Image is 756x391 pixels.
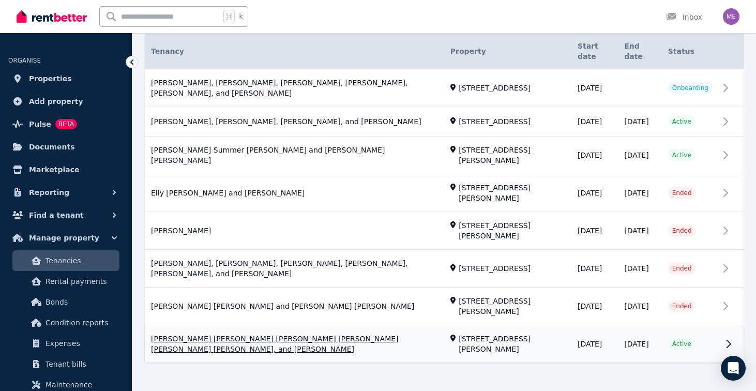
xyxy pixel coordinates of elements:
span: Marketplace [29,163,79,176]
td: [DATE] [618,288,661,325]
td: [DATE] [571,250,618,288]
span: k [239,12,243,21]
td: [DATE] [618,250,661,288]
a: Condition reports [12,312,119,333]
span: Condition reports [46,317,115,329]
a: View details for Elly Jude Madden and Bautista Brajovich [145,175,744,212]
td: [DATE] [571,325,618,363]
a: View details for Giorgio Montamarta, Brandon Portnoy, Jaime Cohen, Benjamin Jacobson, Michael Fel... [145,250,744,288]
th: Property [444,34,571,69]
td: [DATE] [571,174,618,212]
img: RentBetter [17,9,87,24]
span: Tenancy [151,46,184,56]
a: PulseBETA [8,114,124,134]
span: Maintenance [46,379,115,391]
a: Tenancies [12,250,119,271]
a: View details for Max Lassner, Jake McCuskey, Eddie Kane, and Ryan Ruland [145,108,744,137]
button: Find a tenant [8,205,124,225]
button: Manage property [8,228,124,248]
a: View details for Lucy Summer Mackenney and Matthew John Pile-Rowland [145,137,744,174]
td: [DATE] [618,137,661,174]
th: Status [662,34,719,69]
span: Expenses [46,337,115,350]
td: [DATE] [571,107,618,137]
a: Properties [8,68,124,89]
a: Bonds [12,292,119,312]
span: Find a tenant [29,209,84,221]
button: Reporting [8,182,124,203]
span: Rental payments [46,275,115,288]
span: Documents [29,141,75,153]
a: View details for Kyle Kahan, Zachary Feig, Coby Isaacson, Jordan Storfer, Gabriel Silverstein, an... [145,69,744,107]
span: Properties [29,72,72,85]
td: [DATE] [618,325,661,363]
span: Reporting [29,186,69,199]
td: [DATE] [571,137,618,174]
span: Tenant bills [46,358,115,370]
td: [DATE] [618,212,661,250]
a: Expenses [12,333,119,354]
span: Manage property [29,232,99,244]
a: Rental payments [12,271,119,292]
td: [DATE] [571,212,618,250]
a: View details for Federico Eugenio Rodolfo Piva Rodriguez, Tania Prieto, Enzo Giovanni Gentili Can... [145,326,744,363]
a: Marketplace [8,159,124,180]
span: Bonds [46,296,115,308]
span: Add property [29,95,83,108]
span: ORGANISE [8,57,41,64]
th: Start date [571,34,618,69]
th: End date [618,34,661,69]
a: Documents [8,137,124,157]
span: BETA [55,119,77,129]
span: Tenancies [46,254,115,267]
div: Open Intercom Messenger [721,356,746,381]
a: Add property [8,91,124,112]
a: View details for Anna Manon Pauline Robert and Merlin Yann Eric Bergelin [145,288,744,325]
td: [DATE] [571,288,618,325]
div: Inbox [666,12,702,22]
td: [DATE] [618,174,661,212]
span: Pulse [29,118,51,130]
a: Tenant bills [12,354,119,374]
td: [DATE] [618,107,661,137]
a: View details for Natalie Ibraimi [145,213,744,250]
img: melpol@hotmail.com [723,8,739,25]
